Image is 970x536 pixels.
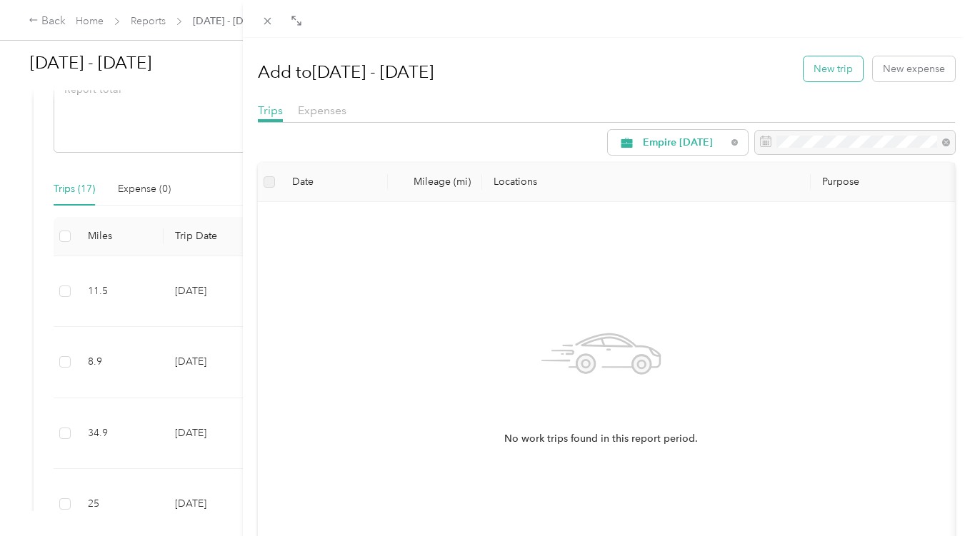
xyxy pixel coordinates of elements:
[281,163,388,202] th: Date
[643,138,726,148] span: Empire [DATE]
[504,431,698,447] span: No work trips found in this report period.
[890,456,970,536] iframe: Everlance-gr Chat Button Frame
[482,163,811,202] th: Locations
[258,55,434,89] h1: Add to [DATE] - [DATE]
[298,103,346,117] span: Expenses
[873,56,955,81] button: New expense
[388,163,482,202] th: Mileage (mi)
[804,56,863,81] button: New trip
[258,103,283,117] span: Trips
